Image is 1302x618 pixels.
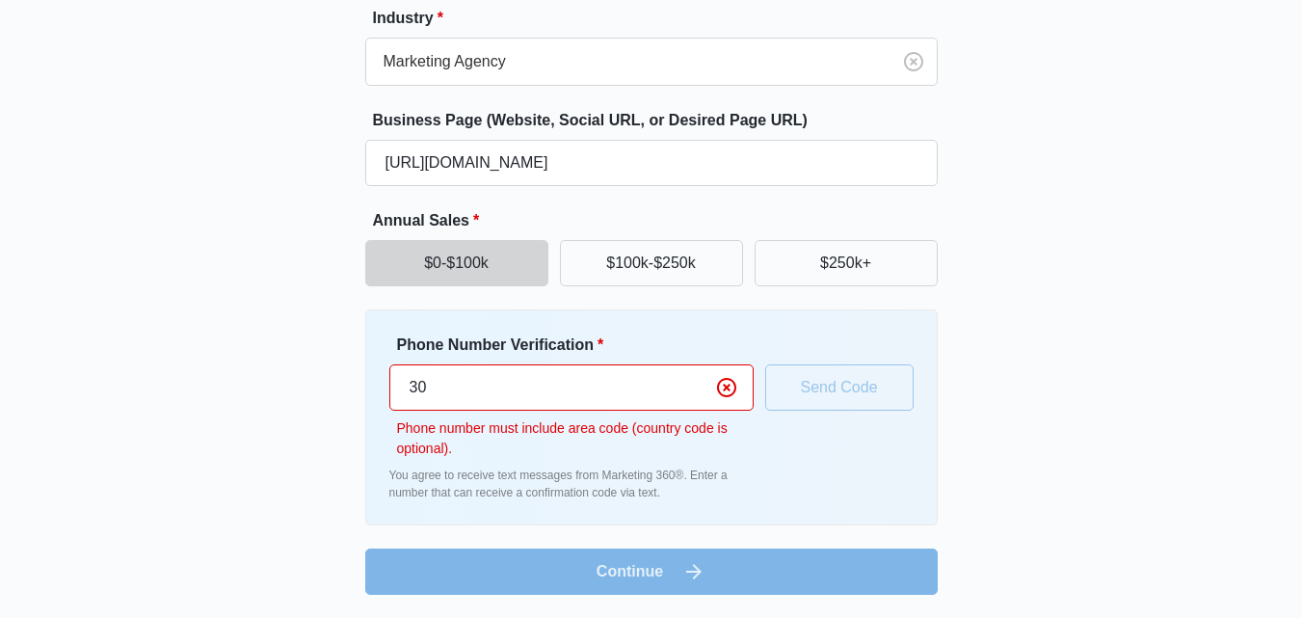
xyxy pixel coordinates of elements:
p: Phone number must include area code (country code is optional). [397,418,754,459]
input: e.g. janesplumbing.com [365,140,938,186]
label: Industry [373,7,945,30]
label: Phone Number Verification [397,334,761,357]
button: Clear [898,46,929,77]
input: Ex. +1-555-555-5555 [389,364,754,411]
button: $0-$100k [365,240,548,286]
button: Clear [711,372,742,403]
label: Annual Sales [373,209,945,232]
label: Business Page (Website, Social URL, or Desired Page URL) [373,109,945,132]
p: You agree to receive text messages from Marketing 360®. Enter a number that can receive a confirm... [389,467,754,501]
button: $100k-$250k [560,240,743,286]
button: $250k+ [755,240,938,286]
